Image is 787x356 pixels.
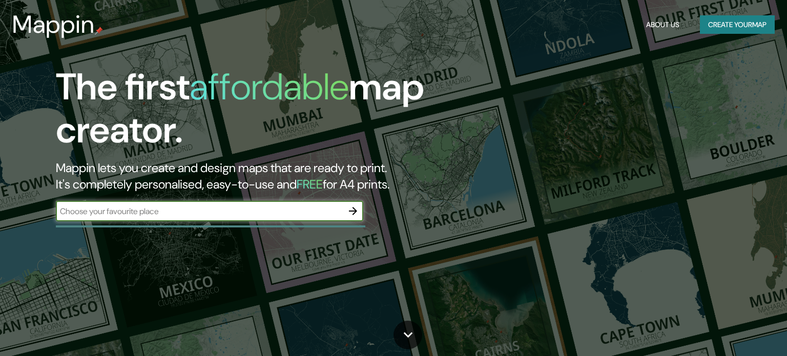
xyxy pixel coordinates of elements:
input: Choose your favourite place [56,205,343,217]
h1: affordable [190,63,349,111]
button: Create yourmap [700,15,775,34]
button: About Us [642,15,684,34]
h3: Mappin [12,10,95,39]
img: mappin-pin [95,27,103,35]
h5: FREE [297,176,323,192]
h2: Mappin lets you create and design maps that are ready to print. It's completely personalised, eas... [56,160,449,193]
h1: The first map creator. [56,66,449,160]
